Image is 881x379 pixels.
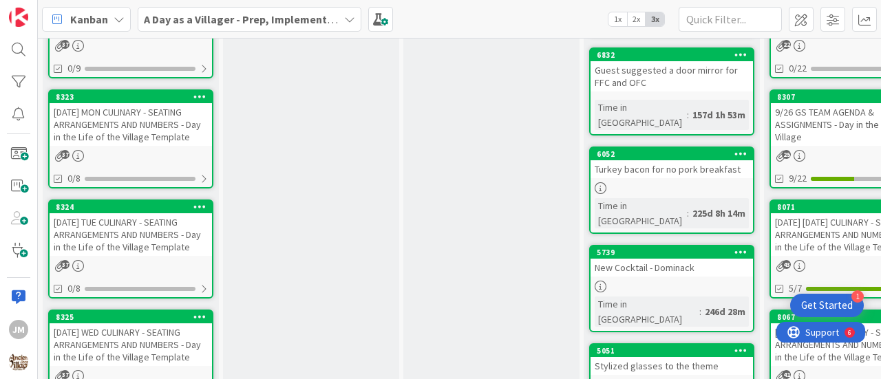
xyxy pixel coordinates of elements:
span: 0/8 [67,281,81,296]
div: 8323[DATE] MON CULINARY - SEATING ARRANGEMENTS AND NUMBERS - Day in the Life of the Village Template [50,91,212,146]
div: Time in [GEOGRAPHIC_DATA] [595,296,699,327]
div: 5739 [591,246,753,259]
div: 8324[DATE] TUE CULINARY - SEATING ARRANGEMENTS AND NUMBERS - Day in the Life of the Village Template [50,201,212,256]
span: 5/7 [789,281,802,296]
span: 9/22 [789,171,807,186]
div: 6832 [597,50,753,60]
span: 25 [782,150,791,159]
div: 157d 1h 53m [689,107,749,122]
span: Support [29,2,63,19]
div: 5051 [591,345,753,357]
span: 37 [61,150,70,159]
span: 2x [627,12,646,26]
div: 1 [851,290,864,303]
div: New Cocktail - Dominack [591,259,753,277]
span: 37 [61,370,70,379]
div: 8323 [56,92,212,102]
div: Stylized glasses to the theme [591,357,753,375]
div: Time in [GEOGRAPHIC_DATA] [595,198,687,228]
img: Visit kanbanzone.com [9,8,28,27]
div: 5051Stylized glasses to the theme [591,345,753,375]
div: 6832Guest suggested a door mirror for FFC and OFC [591,49,753,91]
span: : [687,107,689,122]
span: 37 [61,40,70,49]
div: 8325 [56,312,212,322]
span: Kanban [70,11,108,28]
input: Quick Filter... [679,7,782,32]
div: 6052 [591,148,753,160]
div: [DATE] TUE CULINARY - SEATING ARRANGEMENTS AND NUMBERS - Day in the Life of the Village Template [50,213,212,256]
span: 0/8 [67,171,81,186]
div: 6052Turkey bacon for no pork breakfast [591,148,753,178]
div: 5739 [597,248,753,257]
div: Open Get Started checklist, remaining modules: 1 [790,294,864,317]
span: 0/9 [67,61,81,76]
div: 5051 [597,346,753,356]
div: Guest suggested a door mirror for FFC and OFC [591,61,753,91]
div: 8323 [50,91,212,103]
div: Time in [GEOGRAPHIC_DATA] [595,100,687,130]
div: [DATE] WED CULINARY - SEATING ARRANGEMENTS AND NUMBERS - Day in the Life of the Village Template [50,323,212,366]
div: 6832 [591,49,753,61]
span: 22 [782,40,791,49]
span: : [699,304,701,319]
span: 41 [782,370,791,379]
span: : [687,206,689,221]
b: A Day as a Villager - Prep, Implement and Execute [144,12,390,26]
div: 225d 8h 14m [689,206,749,221]
div: 246d 28m [701,304,749,319]
div: 5739New Cocktail - Dominack [591,246,753,277]
div: 8324 [56,202,212,212]
span: 1x [608,12,627,26]
div: [DATE] MON CULINARY - SEATING ARRANGEMENTS AND NUMBERS - Day in the Life of the Village Template [50,103,212,146]
div: 8325[DATE] WED CULINARY - SEATING ARRANGEMENTS AND NUMBERS - Day in the Life of the Village Template [50,311,212,366]
div: 8324 [50,201,212,213]
span: 3x [646,12,664,26]
span: 43 [782,260,791,269]
span: 0/22 [789,61,807,76]
img: avatar [9,352,28,371]
div: 6 [72,6,75,17]
div: JM [9,320,28,339]
span: 37 [61,260,70,269]
div: Turkey bacon for no pork breakfast [591,160,753,178]
div: 6052 [597,149,753,159]
div: Get Started [801,299,853,312]
div: 8325 [50,311,212,323]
